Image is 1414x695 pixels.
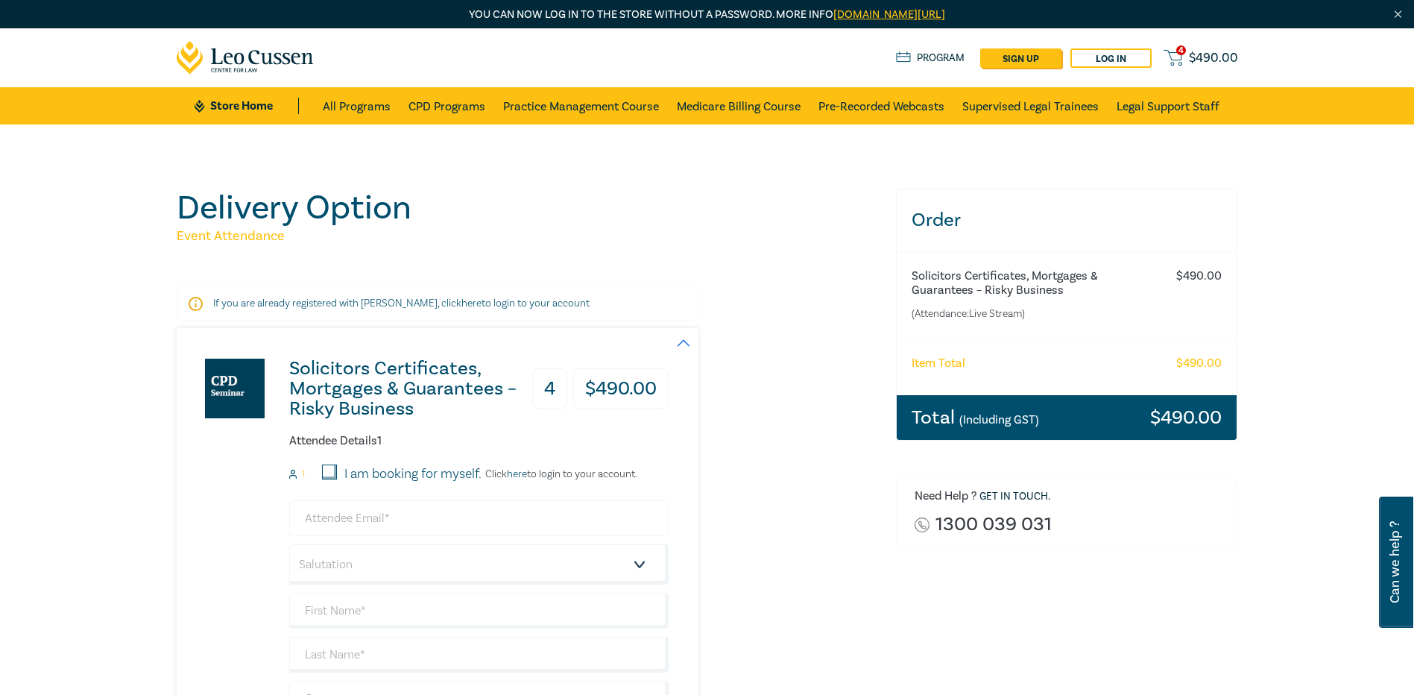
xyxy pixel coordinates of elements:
input: First Name* [289,593,669,629]
a: Get in touch [979,490,1048,503]
p: You can now log in to the store without a password. More info [177,7,1238,23]
span: Can we help ? [1388,506,1402,619]
a: Practice Management Course [503,87,659,125]
label: I am booking for myself. [344,465,482,484]
small: (Attendance: Live Stream ) [912,306,1163,321]
h1: Delivery Option [177,189,878,227]
a: Log in [1070,48,1152,68]
h3: Solicitors Certificates, Mortgages & Guarantees – Risky Business [289,359,534,419]
h3: $ 490.00 [573,368,669,409]
img: Close [1392,8,1404,21]
a: here [461,297,482,310]
a: here [507,468,527,481]
h5: Event Attendance [177,227,878,245]
a: Medicare Billing Course [677,87,801,125]
a: [DOMAIN_NAME][URL] [833,7,945,22]
h3: Order [897,189,1237,251]
a: CPD Programs [408,87,485,125]
h6: Need Help ? . [915,489,1226,504]
img: Solicitors Certificates, Mortgages & Guarantees – Risky Business [205,359,265,418]
h6: Attendee Details 1 [289,434,669,448]
input: Attendee Email* [289,500,669,536]
h6: $ 490.00 [1176,269,1222,283]
a: sign up [980,48,1061,68]
h6: $ 490.00 [1176,356,1222,371]
input: Last Name* [289,637,669,673]
span: 4 [1176,45,1186,55]
a: 1300 039 031 [935,515,1052,535]
a: Program [896,50,965,66]
h6: Item Total [912,356,965,371]
h3: Total [912,408,1039,427]
a: Store Home [195,98,298,114]
a: Pre-Recorded Webcasts [818,87,944,125]
a: Legal Support Staff [1117,87,1219,125]
h3: $ 490.00 [1150,408,1222,427]
h6: Solicitors Certificates, Mortgages & Guarantees – Risky Business [912,269,1163,298]
span: $ 490.00 [1189,50,1238,66]
small: (Including GST) [959,412,1039,427]
h3: 4 [532,368,567,409]
p: If you are already registered with [PERSON_NAME], click to login to your account [213,296,662,311]
small: 1 [302,469,305,479]
a: Supervised Legal Trainees [962,87,1099,125]
a: All Programs [323,87,391,125]
p: Click to login to your account. [482,468,637,480]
